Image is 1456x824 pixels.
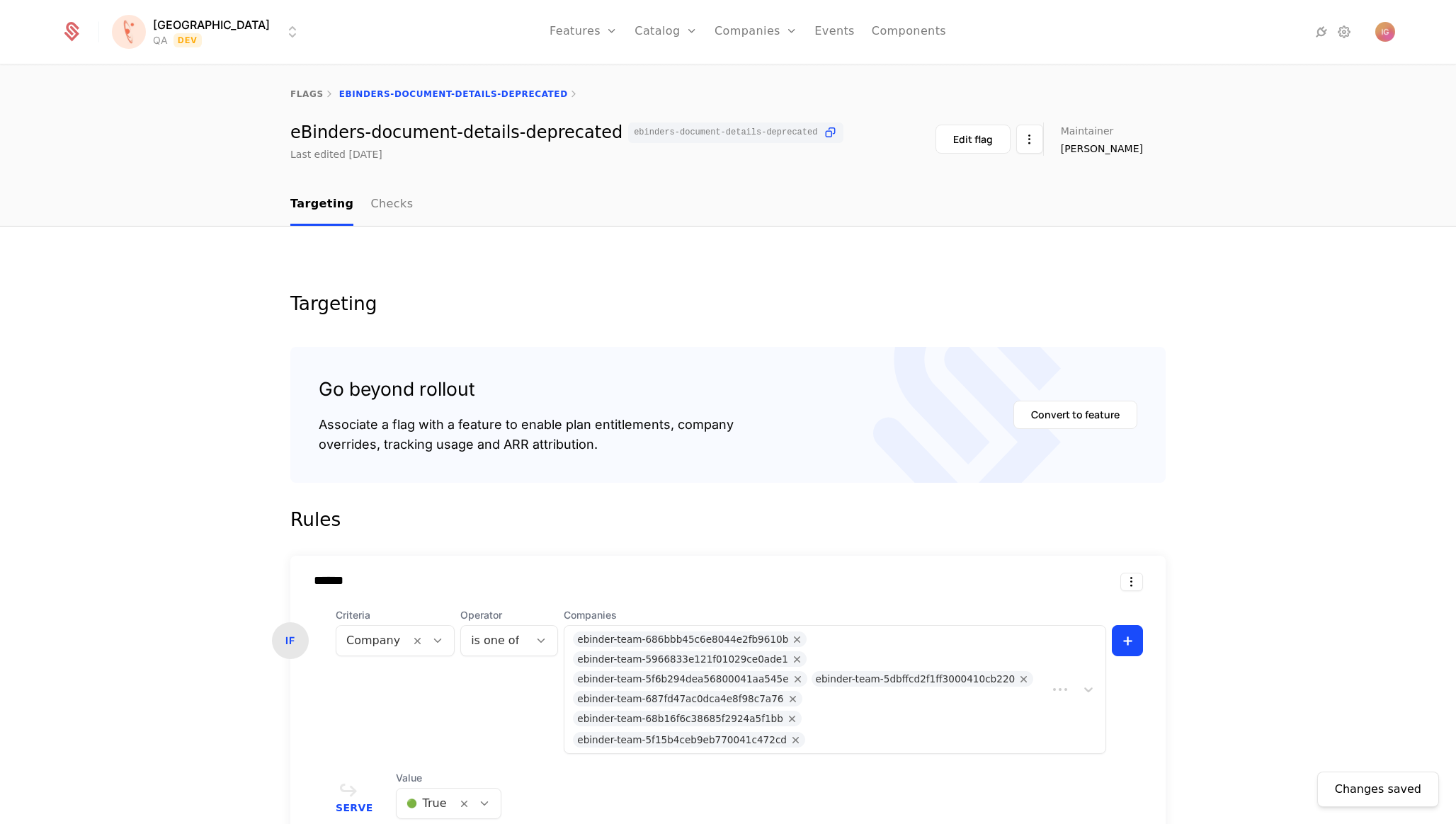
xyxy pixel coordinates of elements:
[112,15,146,49] img: Florence
[577,732,787,748] div: ebinder-team-5f15b4ceb9eb770041c472cd
[1061,126,1114,136] span: Maintainer
[370,184,413,226] a: Checks
[290,184,353,226] a: Targeting
[1375,22,1395,42] img: Igor Grebenarovic
[1336,23,1353,40] a: Settings
[816,671,1016,687] div: ebinder-team-5dbffcd2f1ff3000410cb220
[1313,23,1330,40] a: Integrations
[577,651,788,667] div: ebinder-team-5966833e121f01029ce0ade1
[564,608,1106,622] span: Companies
[788,631,807,647] div: Remove ebinder-team-686bbb45c6e8044e2fb9610b
[1375,22,1395,42] button: Open user button
[1013,401,1137,429] button: Convert to feature
[290,147,382,161] div: Last edited [DATE]
[789,671,807,687] div: Remove ebinder-team-5f6b294dea56800041aa545e
[935,125,1011,154] button: Edit flag
[460,608,558,622] span: Operator
[336,608,455,622] span: Criteria
[290,184,1166,226] nav: Main
[290,505,1166,534] div: Rules
[784,691,802,706] div: Remove ebinder-team-687fd47ac0dca4e8f98c7a76
[1015,671,1033,687] div: Remove ebinder-team-5dbffcd2f1ff3000410cb220
[1112,625,1143,656] button: +
[290,294,1166,313] div: Targeting
[577,711,783,726] div: ebinder-team-68b16f6c38685f2924a5f1bb
[174,33,203,47] span: Dev
[953,132,993,147] div: Edit flag
[319,375,734,404] div: Go beyond rollout
[319,415,734,454] div: Associate a flag with a feature to enable plan entitlements, company overrides, tracking usage an...
[116,16,301,47] button: Select environment
[272,622,309,659] div: IF
[577,631,788,647] div: ebinder-team-686bbb45c6e8044e2fb9610b
[634,128,817,137] span: ebinders-document-details-deprecated
[290,89,324,99] a: flags
[290,184,413,226] ul: Choose Sub Page
[153,16,270,33] span: [GEOGRAPHIC_DATA]
[1016,125,1043,154] button: Select action
[783,711,802,726] div: Remove ebinder-team-68b16f6c38685f2924a5f1bb
[788,651,807,667] div: Remove ebinder-team-5966833e121f01029ce0ade1
[577,671,788,687] div: ebinder-team-5f6b294dea56800041aa545e
[787,732,805,748] div: Remove ebinder-team-5f15b4ceb9eb770041c472cd
[396,771,501,785] span: Value
[1120,573,1143,591] button: Select action
[336,803,373,813] span: Serve
[577,691,783,706] div: ebinder-team-687fd47ac0dca4e8f98c7a76
[290,122,843,143] div: eBinders-document-details-deprecated
[1061,142,1143,156] span: [PERSON_NAME]
[1335,781,1421,798] div: Changes saved
[153,33,168,47] div: QA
